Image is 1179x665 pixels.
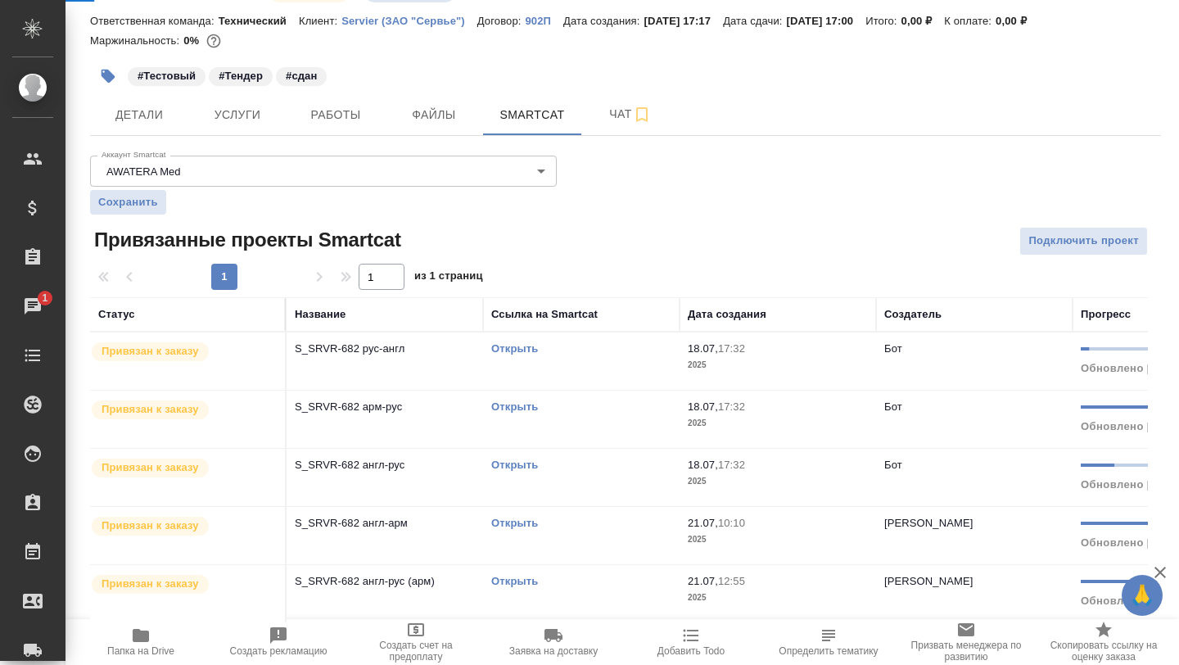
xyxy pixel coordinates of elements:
p: [PERSON_NAME] [884,517,973,529]
span: Папка на Drive [107,645,174,657]
span: Файлы [395,105,473,125]
span: из 1 страниц [414,266,483,290]
span: Добавить Todo [657,645,725,657]
p: Привязан к заказу [102,401,199,418]
span: Заявка на доставку [509,645,598,657]
p: S_SRVR-682 рус-англ [295,341,475,357]
p: Дата сдачи: [723,15,786,27]
p: S_SRVR-682 арм-рус [295,399,475,415]
p: 2025 [688,473,868,490]
p: S_SRVR-682 англ-рус (арм) [295,573,475,590]
a: Открыть [491,459,538,471]
p: 2025 [688,532,868,548]
button: Скопировать ссылку на оценку заказа [1035,619,1172,665]
p: 17:32 [718,459,745,471]
svg: Подписаться [632,105,652,124]
p: 902П [525,15,563,27]
button: 🙏 [1122,575,1163,616]
div: Ссылка на Smartcat [491,306,598,323]
div: Прогресс [1081,306,1131,323]
p: Итого: [865,15,901,27]
p: 18.07, [688,400,718,413]
p: 17:32 [718,400,745,413]
button: Добавить тэг [90,58,126,94]
p: #Тендер [219,68,263,84]
div: Статус [98,306,135,323]
p: 2025 [688,357,868,373]
span: Создать рекламацию [230,645,327,657]
span: Сохранить [98,194,158,210]
p: 0,00 ₽ [901,15,945,27]
p: 0% [183,34,203,47]
p: Привязан к заказу [102,576,199,592]
p: 18.07, [688,342,718,355]
p: Технический [219,15,299,27]
p: 10:10 [718,517,745,529]
button: Создать счет на предоплату [347,619,485,665]
p: Маржинальность: [90,34,183,47]
a: Открыть [491,342,538,355]
p: 2025 [688,590,868,606]
p: Бот [884,400,902,413]
p: [DATE] 17:00 [787,15,866,27]
span: Детали [100,105,178,125]
span: Призвать менеджера по развитию [907,640,1025,663]
p: Привязан к заказу [102,518,199,534]
span: Скопировать ссылку на оценку заказа [1045,640,1163,663]
p: [PERSON_NAME] [884,575,973,587]
p: S_SRVR-682 англ-арм [295,515,475,532]
p: Договор: [477,15,526,27]
p: Servier (ЗАО "Сервье") [341,15,477,27]
a: Открыть [491,575,538,587]
p: 21.07, [688,575,718,587]
p: #Тестовый [138,68,196,84]
button: Сохранить [90,190,166,215]
button: Создать рекламацию [210,619,347,665]
p: [DATE] 17:17 [644,15,724,27]
a: 902П [525,13,563,27]
p: S_SRVR-682 англ-рус [295,457,475,473]
span: Привязанные проекты Smartcat [90,227,401,253]
p: К оплате: [944,15,996,27]
p: Привязан к заказу [102,343,199,360]
div: AWATERA Med [90,156,557,187]
span: Smartcat [493,105,571,125]
p: Клиент: [299,15,341,27]
p: Ответственная команда: [90,15,219,27]
p: Бот [884,342,902,355]
span: Услуги [198,105,277,125]
p: Бот [884,459,902,471]
p: #сдан [286,68,317,84]
p: 2025 [688,415,868,432]
button: Заявка на доставку [485,619,622,665]
p: 12:55 [718,575,745,587]
a: Servier (ЗАО "Сервье") [341,13,477,27]
div: Название [295,306,346,323]
p: 17:32 [718,342,745,355]
a: 1 [4,286,61,327]
p: Привязан к заказу [102,459,199,476]
span: Подключить проект [1028,232,1139,251]
p: 21.07, [688,517,718,529]
div: Дата создания [688,306,766,323]
span: Создать счет на предоплату [357,640,475,663]
button: Подключить проект [1019,227,1148,256]
span: 1 [32,290,57,306]
p: Дата создания: [563,15,644,27]
p: 0,00 ₽ [996,15,1039,27]
a: Открыть [491,517,538,529]
button: Призвать менеджера по развитию [897,619,1035,665]
span: Определить тематику [779,645,878,657]
span: Чат [591,104,670,124]
button: Определить тематику [760,619,897,665]
span: Работы [296,105,375,125]
span: 🙏 [1128,578,1156,613]
div: Создатель [884,306,942,323]
span: сдан [274,68,328,82]
button: Добавить Todo [622,619,760,665]
p: 18.07, [688,459,718,471]
button: Папка на Drive [72,619,210,665]
a: Открыть [491,400,538,413]
button: AWATERA Med [102,165,186,179]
